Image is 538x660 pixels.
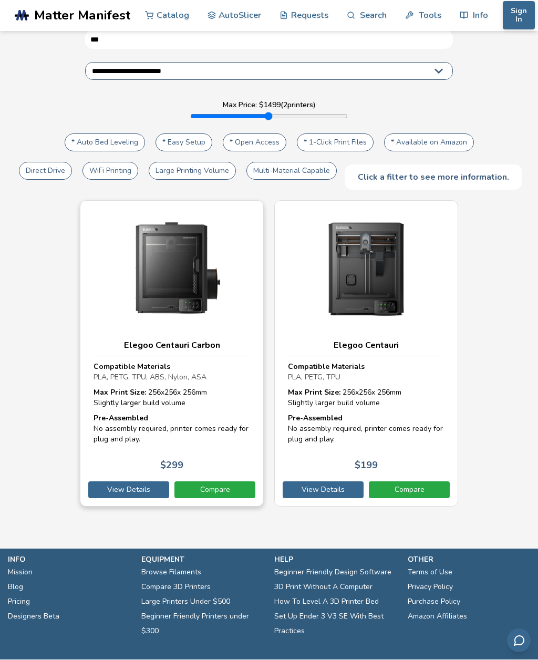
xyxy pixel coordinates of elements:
[141,610,264,639] a: Beginner Friendly Printers under $300
[507,629,531,653] button: Send feedback via email
[408,610,467,624] a: Amazon Affiliates
[274,565,391,580] a: Beginner Friendly Design Software
[8,554,131,565] p: info
[246,162,337,180] button: Multi-Material Capable
[384,134,474,152] button: * Available on Amazon
[408,580,453,595] a: Privacy Policy
[65,134,145,152] button: * Auto Bed Leveling
[297,134,374,152] button: * 1-Click Print Files
[288,388,340,398] strong: Max Print Size:
[174,482,255,499] a: Compare
[283,482,364,499] a: View Details
[274,610,397,639] a: Set Up Ender 3 V3 SE With Best Practices
[8,580,23,595] a: Blog
[94,341,250,351] h3: Elegoo Centauri Carbon
[274,595,379,610] a: How To Level A 3D Printer Bed
[408,554,531,565] p: other
[503,2,535,30] button: Sign In
[94,388,146,398] strong: Max Print Size:
[223,134,286,152] button: * Open Access
[149,162,236,180] button: Large Printing Volume
[288,341,444,351] h3: Elegoo Centauri
[274,580,373,595] a: 3D Print Without A Computer
[141,580,211,595] a: Compare 3D Printers
[8,565,33,580] a: Mission
[156,134,212,152] button: * Easy Setup
[94,414,148,424] strong: Pre-Assembled
[369,482,450,499] a: Compare
[141,565,201,580] a: Browse Filaments
[94,414,250,445] div: No assembly required, printer comes ready for plug and play.
[94,362,170,372] strong: Compatible Materials
[88,482,169,499] a: View Details
[80,201,264,507] a: Elegoo Centauri CarbonCompatible MaterialsPLA, PETG, TPU, ABS, Nylon, ASAMax Print Size: 256x256x...
[288,414,444,445] div: No assembly required, printer comes ready for plug and play.
[408,565,452,580] a: Terms of Use
[94,388,250,408] div: 256 x 256 x 256 mm Slightly larger build volume
[8,595,30,610] a: Pricing
[288,414,343,424] strong: Pre-Assembled
[223,101,316,110] label: Max Price: $ 1499 ( 2 printers)
[345,165,522,190] div: Click a filter to see more information.
[288,362,365,372] strong: Compatible Materials
[82,162,138,180] button: WiFi Printing
[288,388,444,408] div: 256 x 256 x 256 mm Slightly larger build volume
[19,162,72,180] button: Direct Drive
[355,460,378,471] p: $ 199
[141,554,264,565] p: equipment
[274,554,397,565] p: help
[274,201,458,507] a: Elegoo CentauriCompatible MaterialsPLA, PETG, TPUMax Print Size: 256x256x 256mmSlightly larger bu...
[141,595,230,610] a: Large Printers Under $500
[34,8,130,23] span: Matter Manifest
[94,373,206,383] span: PLA, PETG, TPU, ABS, Nylon, ASA
[160,460,183,471] p: $ 299
[408,595,460,610] a: Purchase Policy
[288,373,340,383] span: PLA, PETG, TPU
[8,610,59,624] a: Designers Beta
